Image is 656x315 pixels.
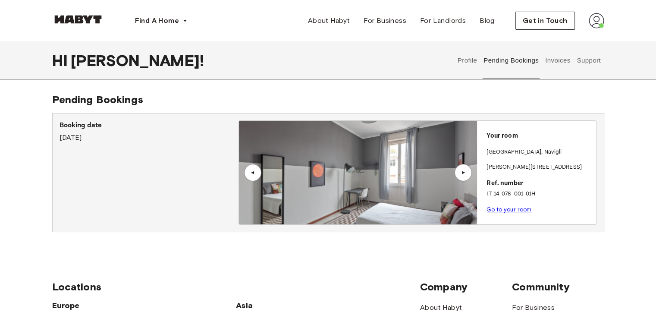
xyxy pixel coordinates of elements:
p: Ref. number [487,179,593,189]
button: Profile [456,41,478,79]
img: Image of the room [239,121,477,224]
div: [DATE] [60,120,239,143]
a: About Habyt [420,302,462,313]
p: IT-14-078-001-01H [487,190,593,198]
p: Your room [487,131,593,141]
button: Invoices [544,41,571,79]
button: Find A Home [128,12,195,29]
span: Pending Bookings [52,93,143,106]
p: [PERSON_NAME][STREET_ADDRESS] [487,163,593,172]
span: For Landlords [420,16,466,26]
span: Company [420,280,512,293]
span: Europe [52,300,236,311]
img: avatar [589,13,604,28]
div: ▲ [459,170,468,175]
button: Pending Bookings [483,41,540,79]
span: Blog [480,16,495,26]
a: For Business [512,302,555,313]
span: Community [512,280,604,293]
p: Booking date [60,120,239,131]
a: For Business [357,12,413,29]
a: Go to your room [487,206,531,213]
a: For Landlords [413,12,473,29]
img: Habyt [52,15,104,24]
span: Locations [52,280,420,293]
p: [GEOGRAPHIC_DATA] , Navigli [487,148,562,157]
span: Get in Touch [523,16,568,26]
div: ▲ [248,170,257,175]
span: About Habyt [308,16,350,26]
button: Support [576,41,602,79]
a: Blog [473,12,502,29]
button: Get in Touch [515,12,575,30]
span: Asia [236,300,328,311]
span: Hi [52,51,71,69]
div: user profile tabs [454,41,604,79]
span: For Business [364,16,406,26]
span: [PERSON_NAME] ! [71,51,204,69]
a: About Habyt [301,12,357,29]
span: Find A Home [135,16,179,26]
